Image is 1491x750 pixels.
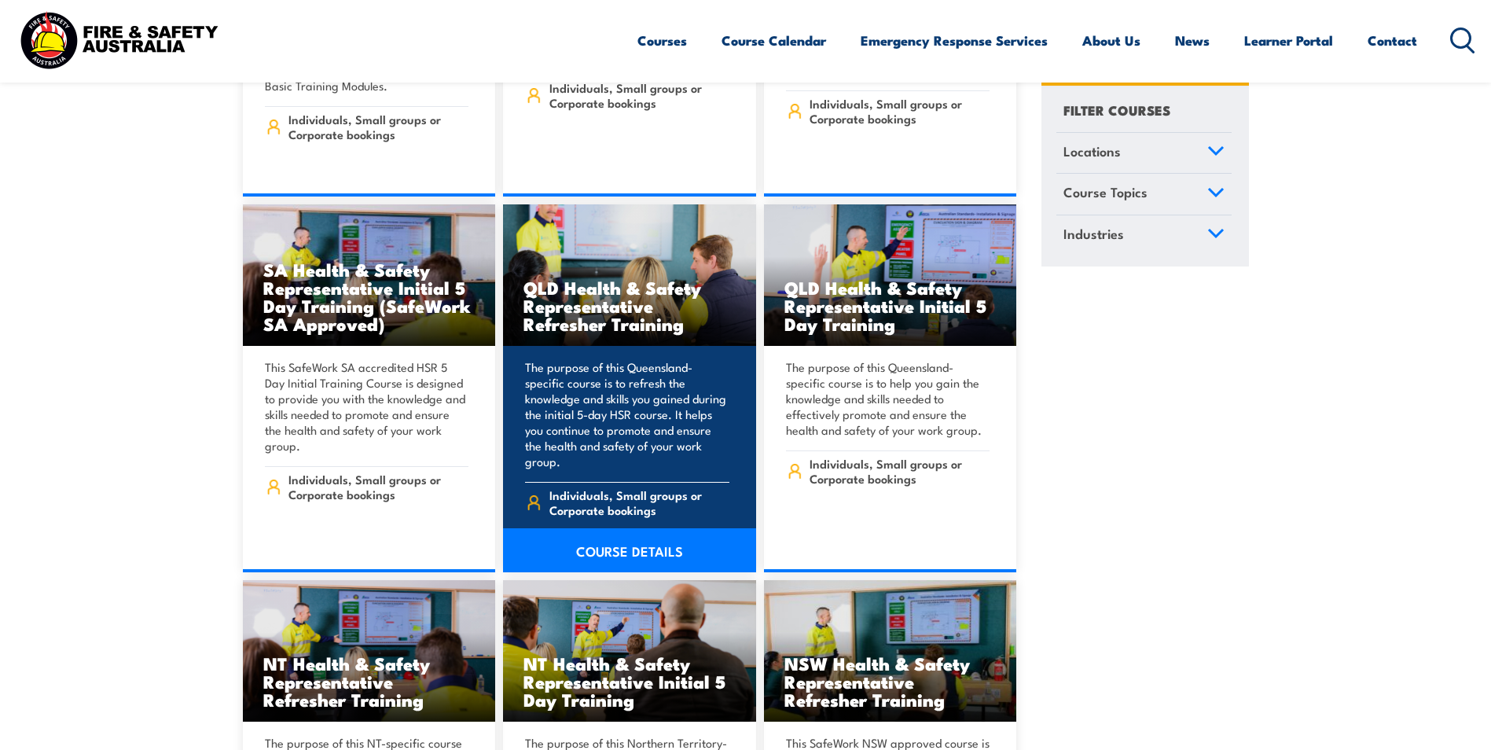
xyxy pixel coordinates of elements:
img: SA Health & Safety Representative Initial 5 Day Training (SafeWork SA Approved) [243,204,496,346]
a: QLD Health & Safety Representative Refresher Training [503,204,756,346]
a: Course Topics [1056,175,1232,215]
span: Individuals, Small groups or Corporate bookings [549,487,729,517]
h3: SA Health & Safety Representative Initial 5 Day Training (SafeWork SA Approved) [263,260,476,333]
a: Contact [1368,20,1417,61]
a: News [1175,20,1210,61]
a: NT Health & Safety Representative Refresher Training [243,580,496,722]
a: COURSE DETAILS [503,528,756,572]
span: Individuals, Small groups or Corporate bookings [810,96,990,126]
h4: FILTER COURSES [1063,99,1170,120]
span: Individuals, Small groups or Corporate bookings [288,472,468,502]
span: Course Topics [1063,182,1148,204]
h3: NSW Health & Safety Representative Refresher Training [784,654,997,708]
img: NT Health & Safety Representative Refresher TRAINING (1) [503,580,756,722]
span: Individuals, Small groups or Corporate bookings [288,112,468,142]
p: This SafeWork SA accredited HSR 5 Day Initial Training Course is designed to provide you with the... [265,359,469,454]
a: Emergency Response Services [861,20,1048,61]
span: Individuals, Small groups or Corporate bookings [549,80,729,110]
span: Industries [1063,223,1124,244]
a: NT Health & Safety Representative Initial 5 Day Training [503,580,756,722]
img: NSW Health & Safety Representative Refresher Training [764,580,1017,722]
span: Individuals, Small groups or Corporate bookings [810,456,990,486]
a: About Us [1082,20,1140,61]
h3: QLD Health & Safety Representative Initial 5 Day Training [784,278,997,333]
h3: NT Health & Safety Representative Refresher Training [263,654,476,708]
a: Locations [1056,133,1232,174]
a: Course Calendar [722,20,826,61]
h3: NT Health & Safety Representative Initial 5 Day Training [523,654,736,708]
a: Courses [637,20,687,61]
img: QLD Health & Safety Representative Refresher TRAINING [503,204,756,346]
img: QLD Health & Safety Representative Initial 5 Day Training [764,204,1017,346]
img: NT Health & Safety Representative Refresher TRAINING [243,580,496,722]
h3: QLD Health & Safety Representative Refresher Training [523,278,736,333]
p: The purpose of this Queensland-specific course is to help you gain the knowledge and skills neede... [786,359,990,438]
p: The purpose of this Queensland-specific course is to refresh the knowledge and skills you gained ... [525,359,729,469]
a: Learner Portal [1244,20,1333,61]
span: Locations [1063,141,1121,162]
a: Industries [1056,215,1232,256]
